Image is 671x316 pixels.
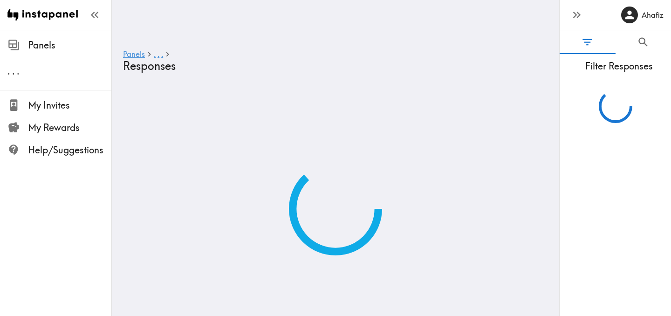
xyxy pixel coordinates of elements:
span: . [17,65,20,77]
h6: Ahafiz [642,10,664,20]
span: My Invites [28,99,111,112]
span: . [157,49,159,59]
span: Panels [28,39,111,52]
span: . [7,65,10,77]
span: My Rewards [28,121,111,134]
span: . [12,65,15,77]
a: ... [154,50,163,59]
span: . [154,49,156,59]
span: Search [637,36,650,48]
h4: Responses [123,59,541,73]
button: Filter Responses [560,30,616,54]
span: Filter Responses [567,60,671,73]
a: Panels [123,50,145,59]
span: . [161,49,163,59]
span: Help/Suggestions [28,144,111,157]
